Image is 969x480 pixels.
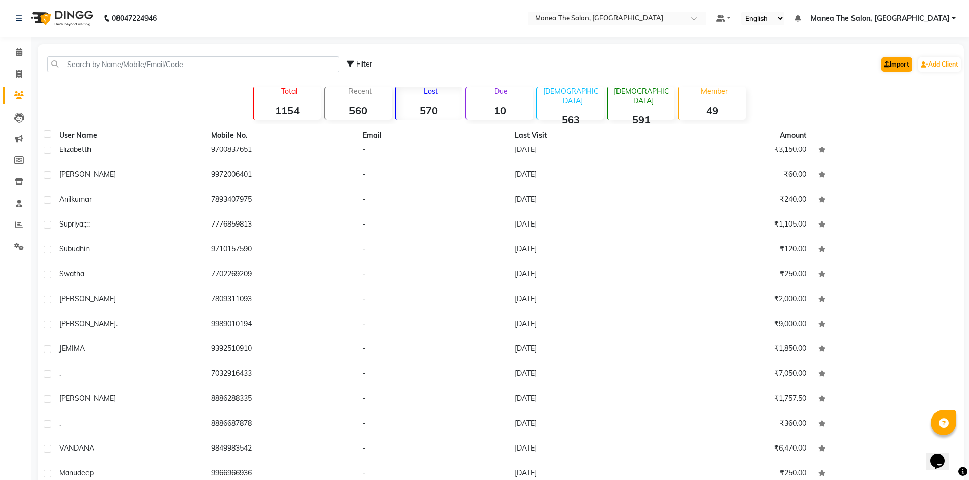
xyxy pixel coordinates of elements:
[83,219,90,229] span: ;;;;
[918,57,961,72] a: Add Client
[660,263,812,287] td: ₹250.00
[325,104,392,117] strong: 560
[357,437,509,462] td: -
[509,213,661,238] td: [DATE]
[59,468,94,477] span: manudeep
[509,312,661,337] td: [DATE]
[357,213,509,238] td: -
[509,412,661,437] td: [DATE]
[205,188,357,213] td: 7893407975
[881,57,912,72] a: Import
[112,4,157,33] b: 08047224946
[357,287,509,312] td: -
[660,362,812,387] td: ₹7,050.00
[660,412,812,437] td: ₹360.00
[357,138,509,163] td: -
[357,263,509,287] td: -
[356,59,372,69] span: Filter
[205,263,357,287] td: 7702269209
[541,87,604,105] p: [DEMOGRAPHIC_DATA]
[205,287,357,312] td: 7809311093
[205,238,357,263] td: 9710157590
[660,437,812,462] td: ₹6,470.00
[205,124,357,147] th: Mobile No.
[71,195,92,204] span: kumar
[608,113,674,126] strong: 591
[59,443,94,453] span: VANDANA
[509,287,661,312] td: [DATE]
[357,312,509,337] td: -
[205,437,357,462] td: 9849983542
[683,87,745,96] p: Member
[612,87,674,105] p: [DEMOGRAPHIC_DATA]
[205,412,357,437] td: 8886687878
[509,337,661,362] td: [DATE]
[205,387,357,412] td: 8886288335
[509,263,661,287] td: [DATE]
[59,244,90,253] span: subudhin
[660,287,812,312] td: ₹2,000.00
[537,113,604,126] strong: 563
[400,87,462,96] p: Lost
[59,294,116,303] span: [PERSON_NAME]
[205,213,357,238] td: 7776859813
[26,4,96,33] img: logo
[357,362,509,387] td: -
[59,369,61,378] span: .
[509,163,661,188] td: [DATE]
[357,238,509,263] td: -
[509,124,661,147] th: Last Visit
[357,412,509,437] td: -
[329,87,392,96] p: Recent
[258,87,320,96] p: Total
[509,362,661,387] td: [DATE]
[466,104,533,117] strong: 10
[357,387,509,412] td: -
[59,344,85,353] span: JEMIMA
[116,319,118,328] span: .
[53,124,205,147] th: User Name
[205,362,357,387] td: 7032916433
[59,419,61,428] span: .
[509,437,661,462] td: [DATE]
[660,213,812,238] td: ₹1,105.00
[660,387,812,412] td: ₹1,757.50
[660,312,812,337] td: ₹9,000.00
[811,13,950,24] span: Manea The Salon, [GEOGRAPHIC_DATA]
[660,337,812,362] td: ₹1,850.00
[59,145,91,154] span: elizabetth
[396,104,462,117] strong: 570
[660,238,812,263] td: ₹120.00
[59,219,83,229] span: supriya
[509,387,661,412] td: [DATE]
[205,138,357,163] td: 9700837651
[774,124,812,147] th: Amount
[468,87,533,96] p: Due
[59,394,116,403] span: [PERSON_NAME]
[660,188,812,213] td: ₹240.00
[47,56,339,72] input: Search by Name/Mobile/Email/Code
[357,124,509,147] th: Email
[205,312,357,337] td: 9989010194
[254,104,320,117] strong: 1154
[926,439,959,470] iframe: chat widget
[357,188,509,213] td: -
[660,163,812,188] td: ₹60.00
[509,188,661,213] td: [DATE]
[509,238,661,263] td: [DATE]
[59,170,116,179] span: [PERSON_NAME]
[59,319,116,328] span: [PERSON_NAME]
[205,163,357,188] td: 9972006401
[509,138,661,163] td: [DATE]
[679,104,745,117] strong: 49
[660,138,812,163] td: ₹3,150.00
[59,269,84,278] span: swatha
[357,163,509,188] td: -
[357,337,509,362] td: -
[59,195,71,204] span: anil
[205,337,357,362] td: 9392510910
